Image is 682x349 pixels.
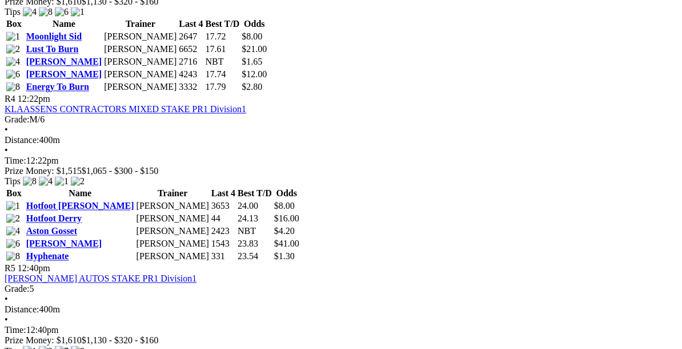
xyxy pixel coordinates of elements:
span: $4.20 [274,226,295,236]
span: $8.00 [274,201,295,211]
span: • [5,315,8,324]
span: $2.80 [242,82,262,92]
div: 400m [5,135,677,145]
img: 8 [39,7,53,17]
td: [PERSON_NAME] [103,56,177,68]
td: 3653 [211,200,236,212]
span: Distance: [5,304,39,314]
a: Energy To Burn [26,82,89,92]
td: NBT [237,225,272,237]
span: $41.00 [274,239,299,248]
td: 24.00 [237,200,272,212]
td: 17.74 [204,69,240,80]
span: $1,130 - $320 - $160 [82,335,159,345]
td: [PERSON_NAME] [136,225,210,237]
span: 12:22pm [18,94,50,104]
td: 23.83 [237,238,272,249]
span: $8.00 [242,31,262,41]
img: 1 [6,31,20,42]
span: Time: [5,156,26,165]
td: [PERSON_NAME] [103,69,177,80]
td: 2716 [178,56,203,68]
span: Distance: [5,135,39,145]
span: • [5,125,8,134]
a: [PERSON_NAME] [26,239,102,248]
img: 2 [6,44,20,54]
div: 12:22pm [5,156,677,166]
th: Last 4 [178,18,203,30]
img: 6 [55,7,69,17]
th: Best T/D [204,18,240,30]
img: 4 [6,226,20,236]
td: 2423 [211,225,236,237]
td: 3332 [178,81,203,93]
span: • [5,294,8,304]
span: Tips [5,7,21,17]
img: 4 [39,176,53,187]
span: 12:40pm [18,263,50,273]
td: [PERSON_NAME] [136,251,210,262]
td: 17.61 [204,43,240,55]
th: Last 4 [211,188,236,199]
div: Prize Money: $1,610 [5,335,677,346]
td: 4243 [178,69,203,80]
span: $1.65 [242,57,262,66]
img: 6 [6,239,20,249]
th: Name [26,18,102,30]
img: 8 [6,82,20,92]
td: 6652 [178,43,203,55]
td: 17.79 [204,81,240,93]
td: [PERSON_NAME] [103,43,177,55]
td: 44 [211,213,236,224]
img: 4 [23,7,37,17]
th: Odds [274,188,300,199]
span: R5 [5,263,15,273]
td: [PERSON_NAME] [103,31,177,42]
div: 400m [5,304,677,315]
span: $16.00 [274,213,299,223]
img: 1 [6,201,20,211]
img: 2 [71,176,85,187]
img: 6 [6,69,20,80]
img: 1 [71,7,85,17]
td: [PERSON_NAME] [103,81,177,93]
img: 2 [6,213,20,224]
span: • [5,145,8,155]
span: R4 [5,94,15,104]
div: 5 [5,284,677,294]
a: Hyphenate [26,251,69,261]
td: 331 [211,251,236,262]
th: Odds [241,18,267,30]
th: Name [26,188,135,199]
td: 1543 [211,238,236,249]
span: $1.30 [274,251,295,261]
th: Best T/D [237,188,272,199]
div: Prize Money: $1,515 [5,166,677,176]
td: 24.13 [237,213,272,224]
td: [PERSON_NAME] [136,213,210,224]
span: Time: [5,325,26,335]
td: 23.54 [237,251,272,262]
div: M/6 [5,114,677,125]
span: Tips [5,176,21,186]
img: 8 [23,176,37,187]
td: [PERSON_NAME] [136,200,210,212]
td: [PERSON_NAME] [136,238,210,249]
span: Grade: [5,284,30,294]
td: 17.72 [204,31,240,42]
a: Hotfoot Derry [26,213,82,223]
img: 4 [6,57,20,67]
a: Hotfoot [PERSON_NAME] [26,201,134,211]
a: Aston Gosset [26,226,77,236]
a: Moonlight Sid [26,31,82,41]
a: [PERSON_NAME] [26,57,102,66]
span: $1,065 - $300 - $150 [82,166,159,176]
th: Trainer [136,188,210,199]
span: Grade: [5,114,30,124]
div: 12:40pm [5,325,677,335]
img: 1 [55,176,69,187]
span: $12.00 [242,69,267,79]
a: [PERSON_NAME] AUTOS STAKE PR1 Division1 [5,273,196,283]
img: 8 [6,251,20,261]
span: Box [6,188,22,198]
